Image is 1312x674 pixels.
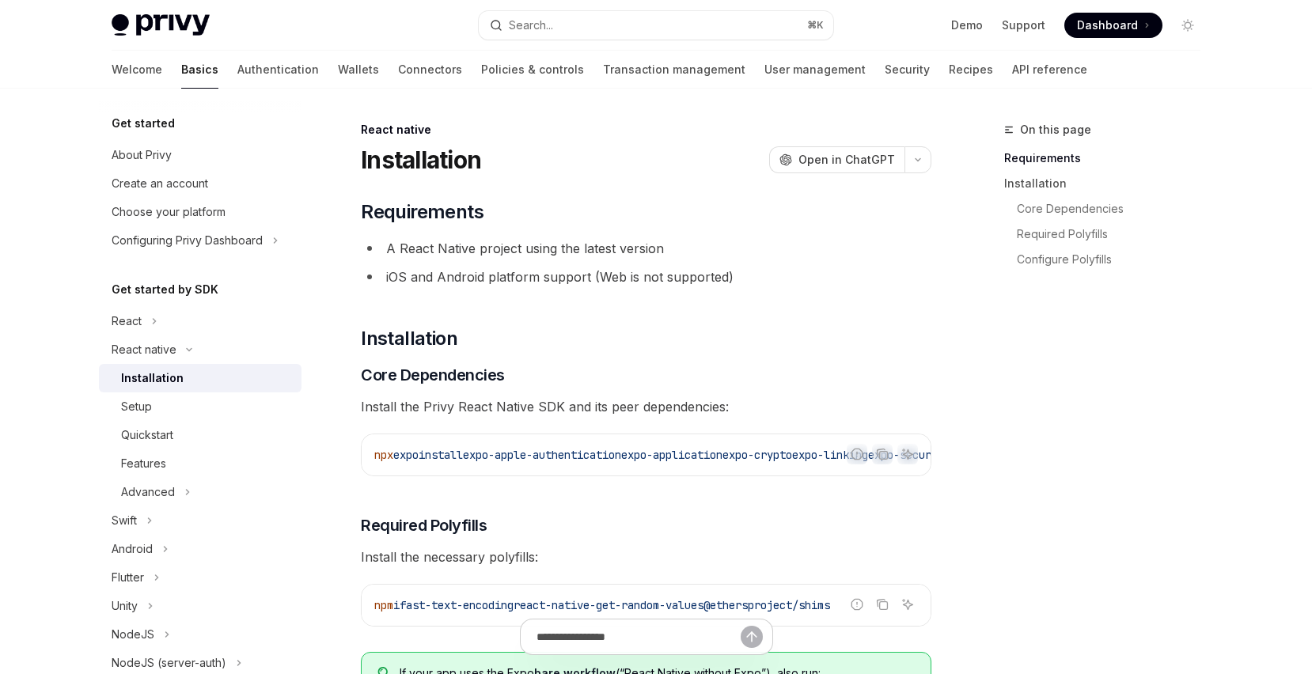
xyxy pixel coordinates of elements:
[112,540,153,559] div: Android
[361,546,931,568] span: Install the necessary polyfills:
[99,141,301,169] a: About Privy
[361,396,931,418] span: Install the Privy React Native SDK and its peer dependencies:
[121,483,175,502] div: Advanced
[99,198,301,226] a: Choose your platform
[112,146,172,165] div: About Privy
[112,280,218,299] h5: Get started by SDK
[463,448,621,462] span: expo-apple-authentication
[99,449,301,478] a: Features
[112,174,208,193] div: Create an account
[868,448,976,462] span: expo-secure-store
[1004,247,1213,272] a: Configure Polyfills
[361,514,487,536] span: Required Polyfills
[1077,17,1138,33] span: Dashboard
[798,152,895,168] span: Open in ChatGPT
[885,51,930,89] a: Security
[112,14,210,36] img: light logo
[99,592,301,620] button: Toggle Unity section
[99,307,301,335] button: Toggle React section
[897,444,918,464] button: Ask AI
[112,231,263,250] div: Configuring Privy Dashboard
[514,598,703,612] span: react-native-get-random-values
[847,444,867,464] button: Report incorrect code
[807,19,824,32] span: ⌘ K
[481,51,584,89] a: Policies & controls
[99,478,301,506] button: Toggle Advanced section
[181,51,218,89] a: Basics
[393,448,419,462] span: expo
[398,51,462,89] a: Connectors
[112,653,226,672] div: NodeJS (server-auth)
[1002,17,1045,33] a: Support
[99,392,301,421] a: Setup
[361,364,505,386] span: Core Dependencies
[1064,13,1162,38] a: Dashboard
[1004,171,1213,196] a: Installation
[237,51,319,89] a: Authentication
[374,448,393,462] span: npx
[509,16,553,35] div: Search...
[722,448,792,462] span: expo-crypto
[1020,120,1091,139] span: On this page
[99,169,301,198] a: Create an account
[121,369,184,388] div: Installation
[99,364,301,392] a: Installation
[99,563,301,592] button: Toggle Flutter section
[112,596,138,615] div: Unity
[400,598,514,612] span: fast-text-encoding
[338,51,379,89] a: Wallets
[361,199,483,225] span: Requirements
[792,448,868,462] span: expo-linking
[99,535,301,563] button: Toggle Android section
[951,17,983,33] a: Demo
[537,619,741,654] input: Ask a question...
[393,598,400,612] span: i
[897,594,918,615] button: Ask AI
[99,421,301,449] a: Quickstart
[769,146,904,173] button: Open in ChatGPT
[121,454,166,473] div: Features
[112,51,162,89] a: Welcome
[872,594,893,615] button: Copy the contents from the code block
[112,511,137,530] div: Swift
[361,326,457,351] span: Installation
[949,51,993,89] a: Recipes
[1004,222,1213,247] a: Required Polyfills
[99,506,301,535] button: Toggle Swift section
[603,51,745,89] a: Transaction management
[1175,13,1200,38] button: Toggle dark mode
[361,237,931,259] li: A React Native project using the latest version
[112,625,154,644] div: NodeJS
[1004,146,1213,171] a: Requirements
[1004,196,1213,222] a: Core Dependencies
[361,266,931,288] li: iOS and Android platform support (Web is not supported)
[99,226,301,255] button: Toggle Configuring Privy Dashboard section
[479,11,833,40] button: Open search
[741,626,763,648] button: Send message
[112,568,144,587] div: Flutter
[621,448,722,462] span: expo-application
[1012,51,1087,89] a: API reference
[121,397,152,416] div: Setup
[419,448,463,462] span: install
[847,594,867,615] button: Report incorrect code
[112,114,175,133] h5: Get started
[872,444,893,464] button: Copy the contents from the code block
[374,598,393,612] span: npm
[112,203,226,222] div: Choose your platform
[764,51,866,89] a: User management
[361,122,931,138] div: React native
[703,598,830,612] span: @ethersproject/shims
[112,312,142,331] div: React
[99,620,301,649] button: Toggle NodeJS section
[99,335,301,364] button: Toggle React native section
[112,340,176,359] div: React native
[361,146,481,174] h1: Installation
[121,426,173,445] div: Quickstart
